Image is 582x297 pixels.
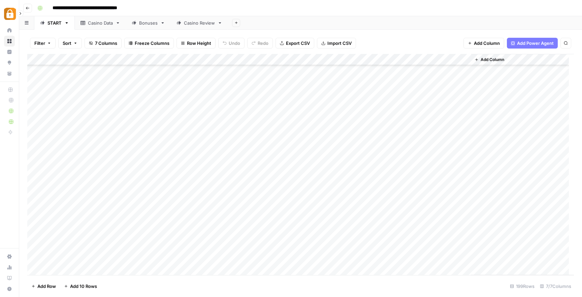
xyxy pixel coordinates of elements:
[135,40,169,47] span: Freeze Columns
[276,38,314,49] button: Export CSV
[474,40,500,47] span: Add Column
[4,57,15,68] a: Opportunities
[4,273,15,284] a: Learning Hub
[4,68,15,79] a: Your Data
[176,38,216,49] button: Row Height
[126,16,171,30] a: Bonuses
[472,55,507,64] button: Add Column
[187,40,211,47] span: Row Height
[171,16,228,30] a: Casino Review
[481,57,504,63] span: Add Column
[37,283,56,290] span: Add Row
[34,40,45,47] span: Filter
[327,40,352,47] span: Import CSV
[229,40,240,47] span: Undo
[258,40,268,47] span: Redo
[4,36,15,47] a: Browse
[4,262,15,273] a: Usage
[517,40,554,47] span: Add Power Agent
[4,5,15,22] button: Workspace: Adzz
[47,20,62,26] div: START
[507,281,537,292] div: 199 Rows
[317,38,356,49] button: Import CSV
[75,16,126,30] a: Casino Data
[124,38,174,49] button: Freeze Columns
[247,38,273,49] button: Redo
[4,251,15,262] a: Settings
[58,38,82,49] button: Sort
[27,281,60,292] button: Add Row
[184,20,215,26] div: Casino Review
[60,281,101,292] button: Add 10 Rows
[139,20,158,26] div: Bonuses
[70,283,97,290] span: Add 10 Rows
[63,40,71,47] span: Sort
[95,40,117,47] span: 7 Columns
[34,16,75,30] a: START
[4,284,15,294] button: Help + Support
[4,8,16,20] img: Adzz Logo
[463,38,504,49] button: Add Column
[4,47,15,57] a: Insights
[30,38,56,49] button: Filter
[507,38,558,49] button: Add Power Agent
[4,25,15,36] a: Home
[286,40,310,47] span: Export CSV
[85,38,122,49] button: 7 Columns
[537,281,574,292] div: 7/7 Columns
[218,38,245,49] button: Undo
[88,20,113,26] div: Casino Data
